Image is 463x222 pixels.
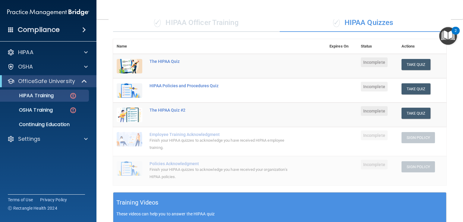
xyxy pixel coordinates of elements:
[150,108,296,113] div: The HIPAA Quiz #2
[361,106,388,116] span: Incomplete
[455,31,457,39] div: 2
[402,108,430,119] button: Take Quiz
[113,14,280,32] div: HIPAA Officer Training
[402,83,430,94] button: Take Quiz
[113,39,146,54] th: Name
[398,39,446,54] th: Actions
[361,160,388,169] span: Incomplete
[150,132,296,137] div: Employee Training Acknowledgment
[116,197,159,208] h5: Training Videos
[361,82,388,91] span: Incomplete
[439,27,457,45] button: Open Resource Center, 2 new notifications
[150,166,296,180] div: Finish your HIPAA quizzes to acknowledge you have received your organization’s HIPAA policies.
[361,131,388,140] span: Incomplete
[150,137,296,151] div: Finish your HIPAA quizzes to acknowledge you have received HIPAA employee training.
[280,14,446,32] div: HIPAA Quizzes
[40,197,67,203] a: Privacy Policy
[402,161,435,172] button: Sign Policy
[8,205,57,211] span: Ⓒ Rectangle Health 2024
[402,59,430,70] button: Take Quiz
[69,92,77,100] img: danger-circle.6113f641.png
[7,135,88,143] a: Settings
[7,49,88,56] a: HIPAA
[150,161,296,166] div: Policies Acknowledgment
[18,78,75,85] p: OfficeSafe University
[326,39,357,54] th: Expires On
[7,63,88,70] a: OSHA
[154,18,161,27] span: ✓
[333,18,340,27] span: ✓
[18,49,33,56] p: HIPAA
[4,122,86,128] p: Continuing Education
[18,135,40,143] p: Settings
[402,132,435,143] button: Sign Policy
[7,6,89,18] img: PMB logo
[4,93,54,99] p: HIPAA Training
[18,26,60,34] h4: Compliance
[150,83,296,88] div: HIPAA Policies and Procedures Quiz
[18,63,33,70] p: OSHA
[361,57,388,67] span: Incomplete
[7,78,87,85] a: OfficeSafe University
[116,211,443,216] p: These videos can help you to answer the HIPAA quiz
[8,197,33,203] a: Terms of Use
[150,59,296,64] div: The HIPAA Quiz
[69,106,77,114] img: danger-circle.6113f641.png
[4,107,53,113] p: OSHA Training
[357,39,398,54] th: Status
